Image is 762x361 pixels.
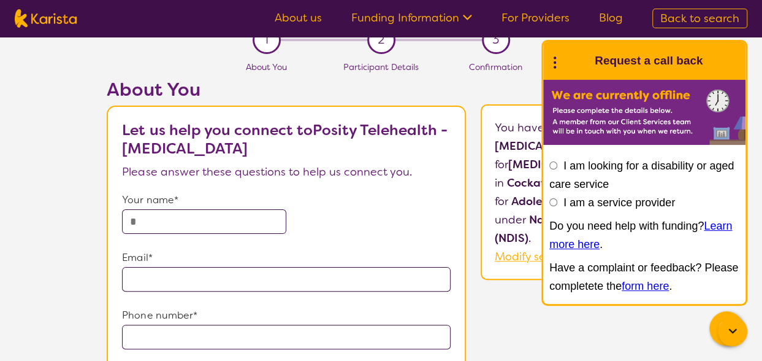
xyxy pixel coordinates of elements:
p: under . [495,211,733,247]
img: Karista [563,49,587,73]
p: Email* [122,249,450,267]
a: Back to search [652,9,747,28]
a: form here [622,280,669,292]
p: Your name* [122,191,450,209]
h1: Request a call back [595,52,703,70]
span: Participant Details [343,61,419,72]
img: Karista offline chat form to request call back [543,80,745,145]
span: 3 [492,31,499,49]
span: 1 [264,31,269,49]
p: Please answer these questions to help us connect you. [122,163,450,181]
p: in [495,174,733,192]
label: I am a service provider [563,196,675,209]
p: Have a complaint or feedback? Please completete the . [549,258,739,295]
p: Do you need help with funding? . [549,217,739,254]
b: Cockatoo (3781) [507,176,594,190]
b: Let us help you connect to Posity Telehealth - [MEDICAL_DATA] [122,120,447,158]
label: I am looking for a disability or aged care service [549,160,734,190]
p: You have selected [495,118,733,266]
p: for [495,192,733,211]
p: for [495,155,733,174]
span: Confirmation [469,61,522,72]
a: For Providers [501,10,570,25]
b: Posity Telehealth - [MEDICAL_DATA] [495,120,693,153]
h2: About You [107,79,466,101]
span: Back to search [660,11,739,26]
span: 2 [378,31,384,49]
a: Funding Information [351,10,472,25]
button: Channel Menu [709,311,744,346]
b: [MEDICAL_DATA] [508,157,602,172]
b: Adolescent - 12 to 17 [511,194,622,209]
a: Modify search [495,249,570,264]
img: Karista logo [15,9,77,28]
a: Blog [599,10,623,25]
span: About You [246,61,287,72]
p: Phone number* [122,306,450,325]
a: About us [275,10,322,25]
b: National Disability Insurance Scheme (NDIS) [495,212,733,246]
